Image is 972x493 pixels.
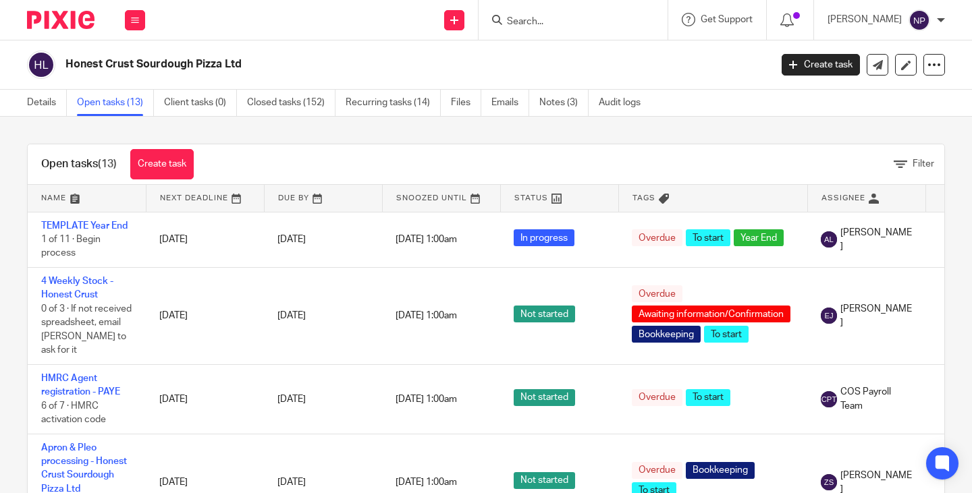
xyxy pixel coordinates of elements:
[909,9,930,31] img: svg%3E
[27,90,67,116] a: Details
[632,326,701,343] span: Bookkeeping
[599,90,651,116] a: Audit logs
[346,90,441,116] a: Recurring tasks (14)
[828,13,902,26] p: [PERSON_NAME]
[701,15,753,24] span: Get Support
[164,90,237,116] a: Client tasks (0)
[396,235,457,244] span: [DATE] 1:00am
[277,311,306,320] span: [DATE]
[491,90,529,116] a: Emails
[146,212,264,267] td: [DATE]
[514,306,575,322] span: Not started
[396,194,467,202] span: Snoozed Until
[514,389,575,406] span: Not started
[506,16,627,28] input: Search
[41,304,132,355] span: 0 of 3 · If not received spreadsheet, email [PERSON_NAME] to ask for it
[277,395,306,404] span: [DATE]
[277,477,306,487] span: [DATE]
[396,395,457,404] span: [DATE] 1:00am
[146,267,264,364] td: [DATE]
[734,229,784,246] span: Year End
[821,474,837,490] img: svg%3E
[632,389,682,406] span: Overdue
[146,364,264,434] td: [DATE]
[65,57,622,71] h2: Honest Crust Sourdough Pizza Ltd
[77,90,154,116] a: Open tasks (13)
[686,229,730,246] span: To start
[41,401,106,425] span: 6 of 7 · HMRC activation code
[840,385,912,413] span: COS Payroll Team
[782,54,860,76] a: Create task
[514,229,574,246] span: In progress
[686,389,730,406] span: To start
[686,462,755,479] span: Bookkeeping
[821,308,837,324] img: svg%3E
[821,231,837,248] img: svg%3E
[27,11,94,29] img: Pixie
[840,302,912,330] span: [PERSON_NAME]
[539,90,589,116] a: Notes (3)
[632,285,682,302] span: Overdue
[632,229,682,246] span: Overdue
[514,194,548,202] span: Status
[27,51,55,79] img: svg%3E
[451,90,481,116] a: Files
[514,472,575,489] span: Not started
[632,194,655,202] span: Tags
[396,477,457,487] span: [DATE] 1:00am
[704,326,749,343] span: To start
[247,90,335,116] a: Closed tasks (152)
[130,149,194,179] a: Create task
[41,374,120,397] a: HMRC Agent registration - PAYE
[41,277,113,299] a: 4 Weekly Stock - Honest Crust
[98,158,117,169] span: (13)
[277,235,306,244] span: [DATE]
[396,311,457,320] span: [DATE] 1:00am
[41,221,128,231] a: TEMPLATE Year End
[913,159,934,169] span: Filter
[821,391,837,407] img: svg%3E
[840,226,912,254] span: [PERSON_NAME]
[632,306,790,322] span: Awaiting information/Confirmation
[41,157,117,171] h1: Open tasks
[41,235,101,258] span: 1 of 11 · Begin process
[632,462,682,479] span: Overdue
